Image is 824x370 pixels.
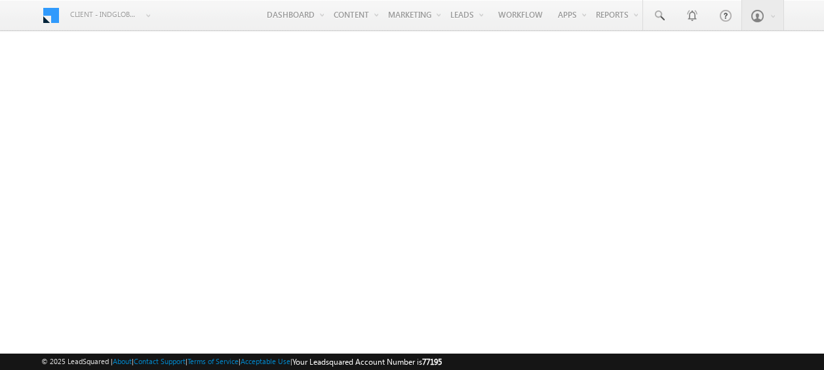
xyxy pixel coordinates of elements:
[241,357,290,365] a: Acceptable Use
[292,357,442,367] span: Your Leadsquared Account Number is
[187,357,239,365] a: Terms of Service
[113,357,132,365] a: About
[70,8,139,21] span: Client - indglobal2 (77195)
[134,357,186,365] a: Contact Support
[41,356,442,368] span: © 2025 LeadSquared | | | | |
[422,357,442,367] span: 77195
